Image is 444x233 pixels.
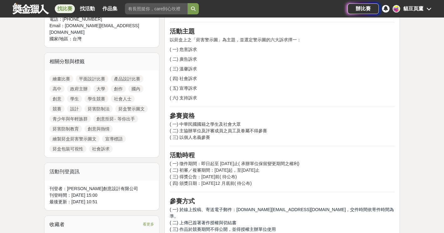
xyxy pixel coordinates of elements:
[49,23,142,36] div: Email： [DOMAIN_NAME][EMAIL_ADDRESS][DOMAIN_NAME]
[49,192,154,199] div: 刊登時間： [DATE] 15:00
[111,75,143,83] a: 產品設計比賽
[170,198,195,205] strong: 參賽方式
[393,6,400,12] img: Avatar
[49,85,65,93] a: 高中
[77,4,97,13] a: 找活動
[44,53,159,70] div: 相關分類與標籤
[170,160,395,187] p: ( 一) 徵件期間：即日起至 [DATE]止( 承辦單位保留變更期間之權利) ( 二) 初審／複審期間：[DATE]起，至[DATE]止 ( 三) 得獎公告：[DATE]前( 待公布) ( 四)...
[49,222,65,227] span: 收藏者
[170,85,395,92] p: ( 五) 宣導訴求
[85,125,113,133] a: 創意與熱情
[49,115,91,123] a: 青少年與年輕族群
[85,95,108,103] a: 學生競賽
[170,207,394,219] span: ( 一) 於線上投稿、寄送電子郵件：[DOMAIN_NAME][EMAIL_ADDRESS][DOMAIN_NAME]，交件時間依寄件時間為準。
[170,112,195,119] strong: 參賽資格
[49,145,86,153] a: 菸盒包裝可視性
[76,75,108,83] a: 平面設計比賽
[49,135,100,143] a: 繪製菸盒菸害警示圖文
[49,185,154,192] div: 刊登者： [PERSON_NAME]創意設計有限公司
[170,220,236,225] span: ( 二) 上傳已簽署著作授權與切結書
[44,163,159,180] div: 活動刊登資訊
[49,75,73,83] a: 繪畫比賽
[49,95,65,103] a: 創意
[111,85,126,93] a: 創作
[170,46,395,53] p: ( 一) 危害訴求
[93,115,138,123] a: 創意拒菸‧ 等你出手
[170,28,195,35] strong: 活動主題
[49,36,73,41] span: 國家/地區：
[49,125,82,133] a: 菸害防制教育
[93,85,108,93] a: 大學
[100,4,120,13] a: 作品集
[49,199,154,205] div: 最後更新： [DATE] 10:51
[170,152,195,159] strong: 活動時程
[170,66,395,72] p: ( 三) 溫馨訴求
[170,56,395,63] p: ( 二) 廣告訴求
[170,121,395,141] p: ( 一) 中華民國國籍之學生及社會大眾 ( 二) 主協辦單位及評審成員之員工及眷屬不得參賽 ( 三) 以個人名義參賽
[115,105,148,113] a: 菸盒警示圖文
[67,85,91,93] a: 政府主辦
[89,145,113,153] a: 社會訴求
[125,3,188,14] input: 有長照挺你，care到心坎裡！青春出手，拍出照顧 影音徵件活動
[67,105,82,113] a: 設計
[111,95,135,103] a: 社會人士
[85,105,113,113] a: 菸害防制法
[128,85,143,93] a: 國內
[55,4,75,13] a: 找比賽
[348,3,379,14] a: 辦比賽
[102,135,126,143] a: 宣導標語
[403,5,423,13] div: 貓豆頁鷹
[49,105,65,113] a: 競賽
[67,95,82,103] a: 學生
[170,75,395,82] p: ( 四) 社會訴求
[170,227,276,232] span: ( 三) 作品於競賽期間不得公開，並得授權主辦單位使用
[170,37,395,43] p: 以菸盒上之「菸害警示圖」為主題，並選定警示圖的六大訴求擇一：
[143,221,154,228] span: 看更多
[49,16,142,23] div: 電話： [PHONE_NUMBER]
[73,36,81,41] span: 台灣
[170,95,395,101] p: ( 六) 支持訴求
